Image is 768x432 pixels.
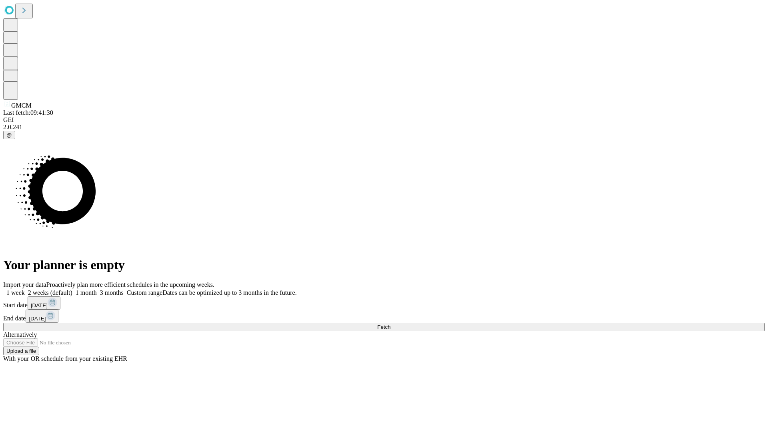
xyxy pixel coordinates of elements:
[3,124,765,131] div: 2.0.241
[3,323,765,331] button: Fetch
[3,331,37,338] span: Alternatively
[3,355,127,362] span: With your OR schedule from your existing EHR
[3,296,765,310] div: Start date
[3,258,765,272] h1: Your planner is empty
[3,116,765,124] div: GEI
[28,289,72,296] span: 2 weeks (default)
[3,310,765,323] div: End date
[3,131,15,139] button: @
[100,289,124,296] span: 3 months
[29,316,46,322] span: [DATE]
[6,289,25,296] span: 1 week
[3,109,53,116] span: Last fetch: 09:41:30
[162,289,296,296] span: Dates can be optimized up to 3 months in the future.
[3,347,39,355] button: Upload a file
[127,289,162,296] span: Custom range
[6,132,12,138] span: @
[26,310,58,323] button: [DATE]
[46,281,214,288] span: Proactively plan more efficient schedules in the upcoming weeks.
[377,324,390,330] span: Fetch
[11,102,32,109] span: GMCM
[3,281,46,288] span: Import your data
[31,302,48,308] span: [DATE]
[28,296,60,310] button: [DATE]
[76,289,97,296] span: 1 month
